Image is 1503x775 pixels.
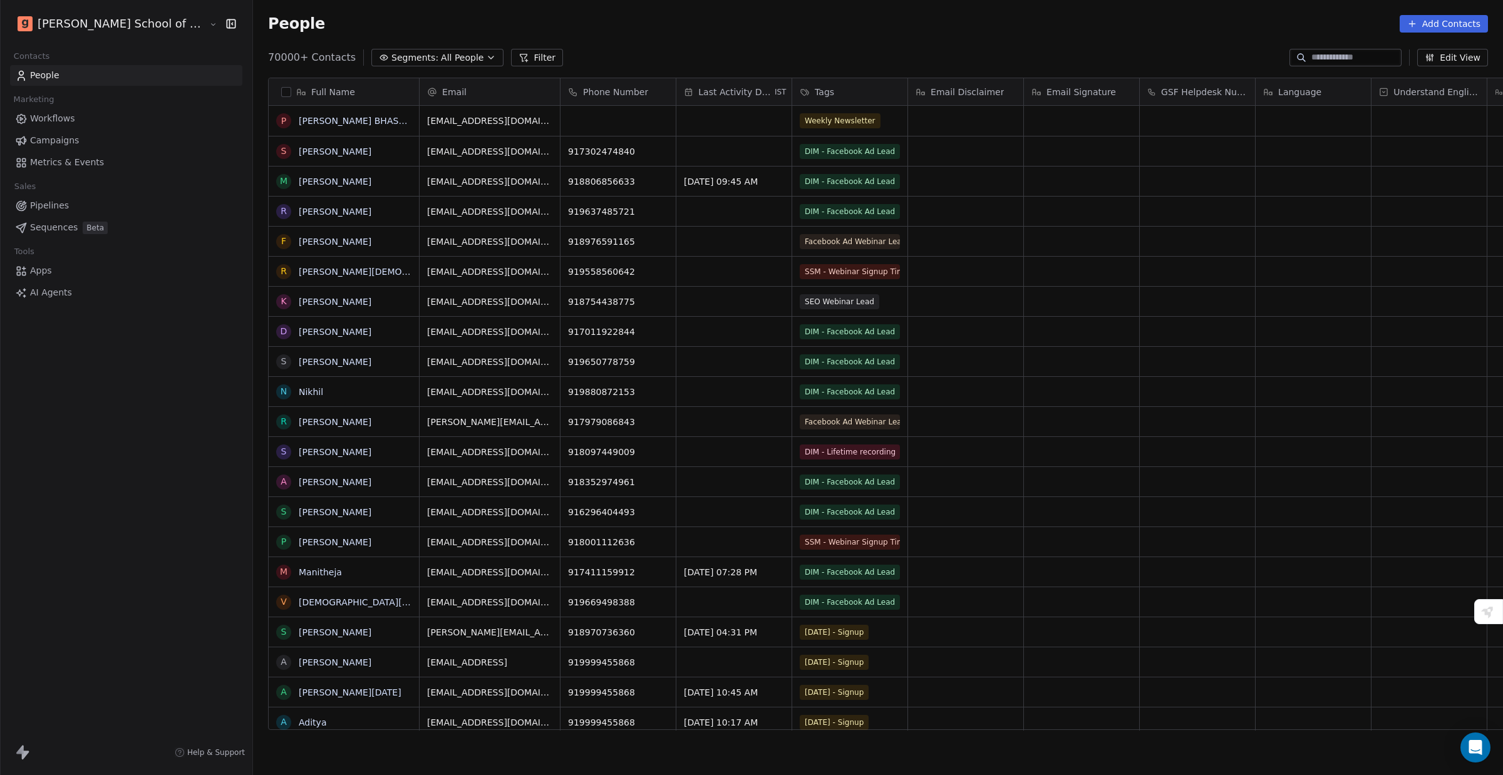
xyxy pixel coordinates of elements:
[684,175,784,188] span: [DATE] 09:45 AM
[427,446,552,458] span: [EMAIL_ADDRESS][DOMAIN_NAME]
[427,686,552,699] span: [EMAIL_ADDRESS][DOMAIN_NAME]
[427,295,552,308] span: [EMAIL_ADDRESS][DOMAIN_NAME]
[299,477,371,487] a: [PERSON_NAME]
[1140,78,1255,105] div: GSF Helpdesk Number
[10,108,242,129] a: Workflows
[427,386,552,398] span: [EMAIL_ADDRESS][DOMAIN_NAME]
[800,264,900,279] span: SSM - Webinar Signup Time
[83,222,108,234] span: Beta
[1371,78,1487,105] div: Understand English?
[1046,86,1116,98] span: Email Signature
[568,506,668,518] span: 916296404493
[568,656,668,669] span: 919999455868
[583,86,648,98] span: Phone Number
[30,112,75,125] span: Workflows
[800,204,900,219] span: DIM - Facebook Ad Lead
[299,146,371,157] a: [PERSON_NAME]
[281,595,287,608] div: V
[800,234,900,249] span: Facebook Ad Webinar Lead
[420,78,560,105] div: Email
[8,90,59,109] span: Marketing
[800,625,869,640] span: [DATE] - Signup
[931,86,1004,98] span: Email Disclaimer
[800,174,900,189] span: DIM - Facebook Ad Lead
[427,326,552,338] span: [EMAIL_ADDRESS][DOMAIN_NAME]
[281,295,287,308] div: k
[187,747,245,757] span: Help & Support
[427,145,552,158] span: [EMAIL_ADDRESS][DOMAIN_NAME]
[281,475,287,488] div: a
[568,536,668,548] span: 918001112636
[908,78,1023,105] div: Email Disclaimer
[800,595,900,610] span: DIM - Facebook Ad Lead
[1400,15,1488,33] button: Add Contacts
[1393,86,1479,98] span: Understand English?
[281,415,287,428] div: R
[30,286,72,299] span: AI Agents
[8,47,55,66] span: Contacts
[268,50,356,65] span: 70000+ Contacts
[10,152,242,173] a: Metrics & Events
[427,566,552,578] span: [EMAIL_ADDRESS][DOMAIN_NAME]
[427,265,552,278] span: [EMAIL_ADDRESS][DOMAIN_NAME]
[299,387,323,397] a: Nikhil
[800,294,879,309] span: SEO Webinar Lead
[568,265,668,278] span: 919558560642
[1278,86,1321,98] span: Language
[299,357,371,367] a: [PERSON_NAME]
[10,195,242,216] a: Pipelines
[299,537,371,547] a: [PERSON_NAME]
[299,237,371,247] a: [PERSON_NAME]
[568,476,668,488] span: 918352974961
[684,626,784,639] span: [DATE] 04:31 PM
[9,242,39,261] span: Tools
[10,260,242,281] a: Apps
[568,716,668,729] span: 919999455868
[281,265,287,278] div: r
[281,235,286,248] div: F
[815,86,834,98] span: Tags
[800,354,900,369] span: DIM - Facebook Ad Lead
[684,716,784,729] span: [DATE] 10:17 AM
[1161,86,1247,98] span: GSF Helpdesk Number
[281,505,287,518] div: S
[299,177,371,187] a: [PERSON_NAME]
[800,535,900,550] span: SSM - Webinar Signup Time
[299,207,371,217] a: [PERSON_NAME]
[800,324,900,339] span: DIM - Facebook Ad Lead
[15,13,200,34] button: [PERSON_NAME] School of Finance LLP
[30,199,69,212] span: Pipelines
[280,175,287,188] div: M
[281,535,286,548] div: P
[30,264,52,277] span: Apps
[427,356,552,368] span: [EMAIL_ADDRESS][DOMAIN_NAME]
[30,156,104,169] span: Metrics & Events
[299,717,326,727] a: Aditya
[568,566,668,578] span: 917411159912
[1460,732,1490,762] div: Open Intercom Messenger
[1417,49,1488,66] button: Edit View
[568,416,668,428] span: 917979086843
[800,144,900,159] span: DIM - Facebook Ad Lead
[9,177,41,196] span: Sales
[268,14,325,33] span: People
[299,297,371,307] a: [PERSON_NAME]
[800,565,900,580] span: DIM - Facebook Ad Lead
[676,78,792,105] div: Last Activity DateIST
[281,355,287,368] div: S
[427,115,552,127] span: [EMAIL_ADDRESS][DOMAIN_NAME]
[299,116,428,126] a: [PERSON_NAME] BHASARKAR
[30,221,78,234] span: Sequences
[800,715,869,730] span: [DATE] - Signup
[311,86,355,98] span: Full Name
[10,65,242,86] a: People
[299,567,342,577] a: Manitheja
[568,145,668,158] span: 917302474840
[568,356,668,368] span: 919650778759
[427,626,552,639] span: [PERSON_NAME][EMAIL_ADDRESS][DOMAIN_NAME]
[427,536,552,548] span: [EMAIL_ADDRESS][DOMAIN_NAME]
[427,596,552,608] span: [EMAIL_ADDRESS][DOMAIN_NAME]
[10,217,242,238] a: SequencesBeta
[427,656,552,669] span: [EMAIL_ADDRESS]
[568,446,668,458] span: 918097449009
